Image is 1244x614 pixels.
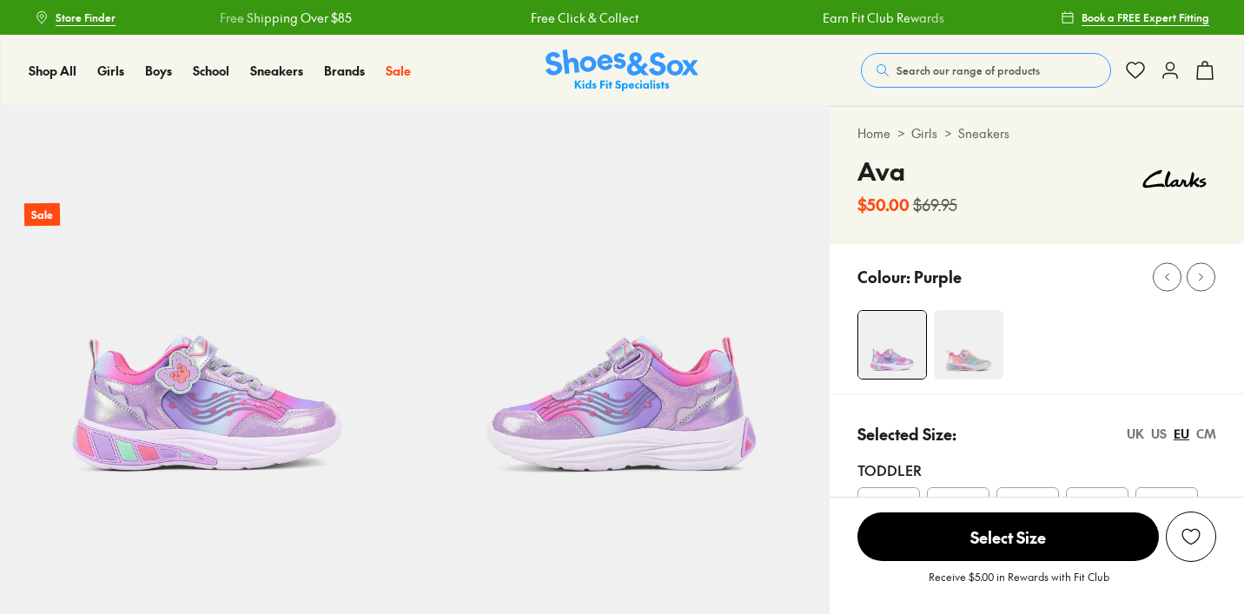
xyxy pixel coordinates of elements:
p: Selected Size: [857,422,956,446]
span: Select Size [857,512,1159,561]
span: Girls [97,62,124,79]
div: US [1151,425,1167,443]
a: School [193,62,229,80]
p: Purple [914,265,962,288]
s: $69.95 [913,193,957,216]
a: Girls [97,62,124,80]
a: Free Shipping Over $85 [1012,9,1144,27]
span: Book a FREE Expert Fitting [1082,10,1209,25]
img: SNS_Logo_Responsive.svg [546,50,698,92]
a: Sneakers [958,124,1009,142]
span: School [193,62,229,79]
img: Ava Rainbow [934,310,1003,380]
div: UK [1127,425,1144,443]
button: Add to Wishlist [1166,512,1216,562]
h4: Ava [857,153,957,189]
a: Shop All [29,62,76,80]
a: Brands [324,62,365,80]
span: Brands [324,62,365,79]
a: Sneakers [250,62,303,80]
span: Shop All [29,62,76,79]
div: EU [1174,425,1189,443]
p: Colour: [857,265,910,288]
a: Free Click & Collect [427,9,534,27]
span: Store Finder [56,10,116,25]
img: Ava Purple [414,106,829,520]
a: Girls [911,124,937,142]
p: Receive $5.00 in Rewards with Fit Club [929,569,1109,600]
span: Search our range of products [897,63,1040,78]
a: Book a FREE Expert Fitting [1061,2,1209,33]
a: Store Finder [35,2,116,33]
p: Sale [24,203,60,227]
a: Sale [386,62,411,80]
span: Boys [145,62,172,79]
a: Home [857,124,890,142]
span: Sneakers [250,62,303,79]
a: Earn Fit Club Rewards [718,9,840,27]
img: Ava Purple [858,311,926,379]
a: Free Shipping Over $85 [116,9,248,27]
div: Toddler [857,459,1216,480]
div: > > [857,124,1216,142]
span: Sale [386,62,411,79]
div: CM [1196,425,1216,443]
a: Shoes & Sox [546,50,698,92]
b: $50.00 [857,193,910,216]
a: Boys [145,62,172,80]
img: Vendor logo [1133,153,1216,205]
button: Search our range of products [861,53,1111,88]
button: Select Size [857,512,1159,562]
